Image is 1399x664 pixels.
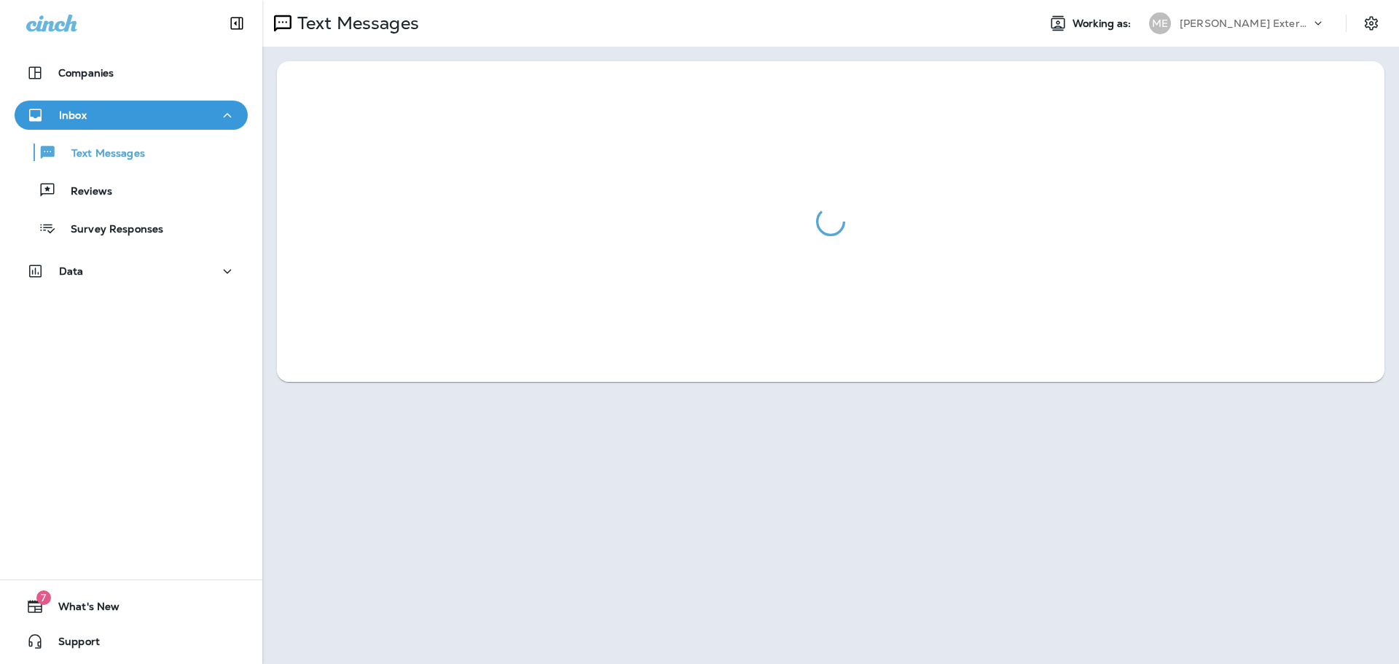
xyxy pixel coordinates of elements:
[44,601,119,618] span: What's New
[56,185,112,199] p: Reviews
[15,257,248,286] button: Data
[58,67,114,79] p: Companies
[44,636,100,653] span: Support
[59,265,84,277] p: Data
[1358,10,1384,36] button: Settings
[59,109,87,121] p: Inbox
[1149,12,1171,34] div: ME
[57,147,145,161] p: Text Messages
[15,592,248,621] button: 7What's New
[216,9,257,38] button: Collapse Sidebar
[15,58,248,87] button: Companies
[15,137,248,168] button: Text Messages
[1180,17,1311,29] p: [PERSON_NAME] Exterminating
[36,590,51,605] span: 7
[1073,17,1135,30] span: Working as:
[15,213,248,243] button: Survey Responses
[56,223,163,237] p: Survey Responses
[15,627,248,656] button: Support
[15,175,248,206] button: Reviews
[291,12,419,34] p: Text Messages
[15,101,248,130] button: Inbox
